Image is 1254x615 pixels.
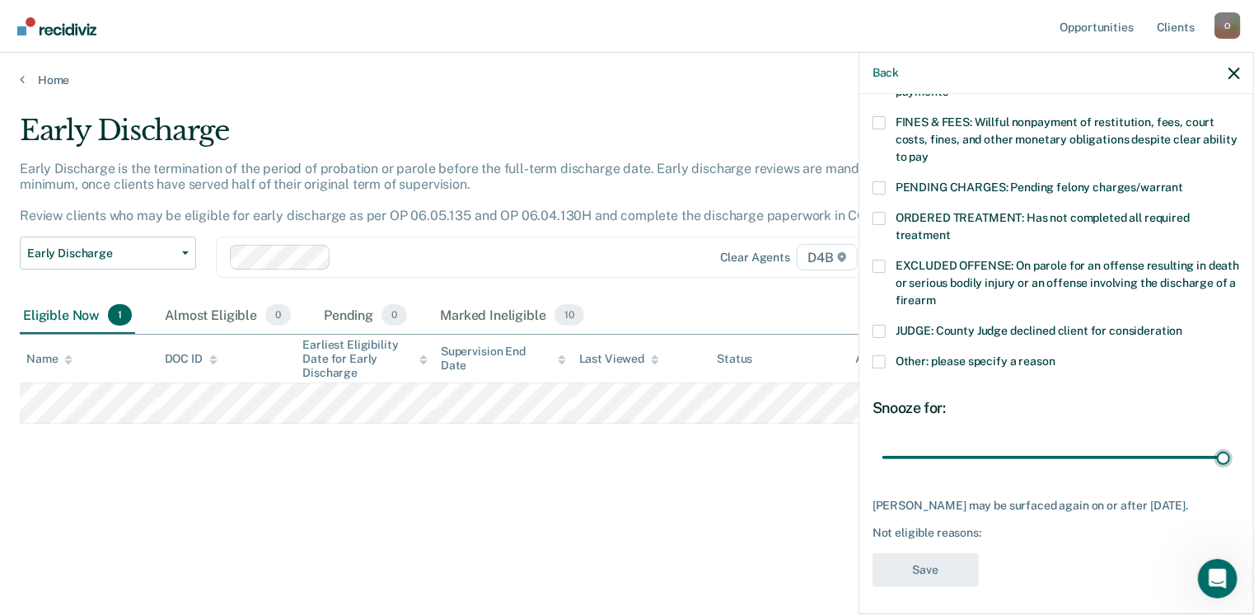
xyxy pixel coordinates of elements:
[896,259,1239,307] span: EXCLUDED OFFENSE: On parole for an offense resulting in death or serious bodily injury or an offe...
[873,399,1240,417] div: Snooze for:
[165,352,218,366] div: DOC ID
[26,352,73,366] div: Name
[1214,12,1241,39] div: O
[896,115,1238,163] span: FINES & FEES: Willful nonpayment of restitution, fees, court costs, fines, and other monetary obl...
[896,324,1183,337] span: JUDGE: County Judge declined client for consideration
[579,352,659,366] div: Last Viewed
[20,114,961,161] div: Early Discharge
[1198,559,1238,599] iframe: Intercom live chat
[720,251,790,265] div: Clear agents
[873,526,1240,540] div: Not eligible reasons:
[321,298,410,334] div: Pending
[896,211,1190,242] span: ORDERED TREATMENT: Has not completed all required treatment
[20,161,905,224] p: Early Discharge is the termination of the period of probation or parole before the full-term disc...
[873,553,979,587] button: Save
[437,298,587,334] div: Marked Ineligible
[873,66,899,80] button: Back
[302,338,428,379] div: Earliest Eligibility Date for Early Discharge
[381,304,407,326] span: 0
[717,352,752,366] div: Status
[896,181,1183,194] span: PENDING CHARGES: Pending felony charges/warrant
[108,304,132,326] span: 1
[441,345,566,373] div: Supervision End Date
[161,298,294,334] div: Almost Eligible
[20,73,1234,87] a: Home
[797,244,857,270] span: D4B
[896,354,1055,368] span: Other: please specify a reason
[27,246,175,261] span: Early Discharge
[855,352,933,366] div: Assigned to
[1214,12,1241,39] button: Profile dropdown button
[554,304,584,326] span: 10
[265,304,291,326] span: 0
[873,499,1240,513] div: [PERSON_NAME] may be surfaced again on or after [DATE].
[20,298,135,334] div: Eligible Now
[17,17,96,35] img: Recidiviz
